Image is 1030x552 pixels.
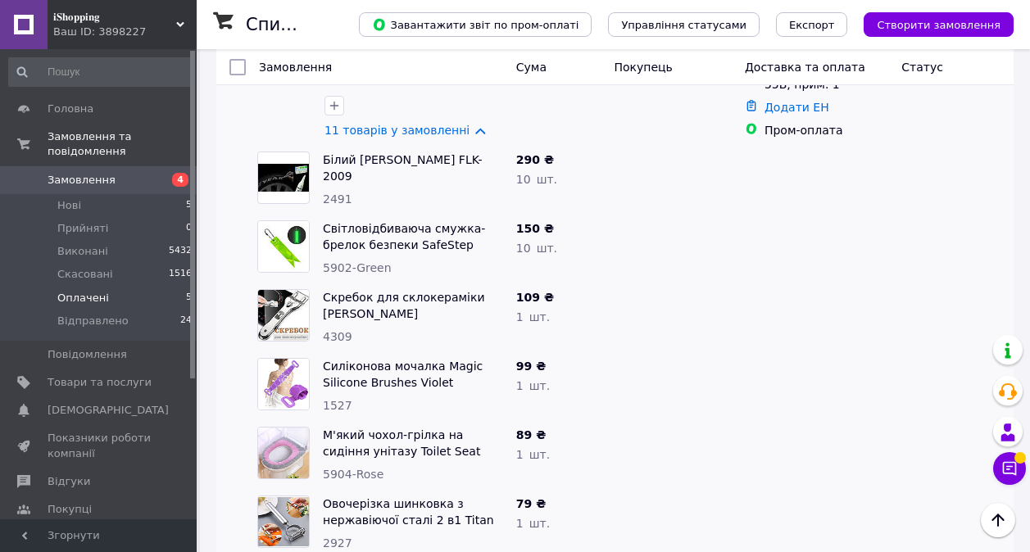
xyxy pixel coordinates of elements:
[186,291,192,305] span: 5
[57,267,113,282] span: Скасовані
[901,61,943,74] span: Статус
[172,173,188,187] span: 4
[516,153,554,166] span: 290 ₴
[516,242,557,255] span: 10 шт.
[57,244,108,259] span: Виконані
[48,502,92,517] span: Покупці
[516,360,546,373] span: 99 ₴
[323,360,483,389] a: Силіконова мочалка Magic Silicone Brushes Violet
[993,452,1026,485] button: Чат з покупцем
[323,261,392,274] span: 5902-Green
[776,12,848,37] button: Експорт
[180,314,192,328] span: 24
[48,474,90,489] span: Відгуки
[323,291,485,320] a: Скребок для склокераміки [PERSON_NAME]
[765,122,888,138] div: Пром-оплата
[246,15,412,34] h1: Список замовлень
[516,428,546,441] span: 89 ₴
[48,431,152,460] span: Показники роботи компанії
[323,330,352,343] span: 4309
[516,379,550,392] span: 1 шт.
[864,12,1014,37] button: Створити замовлення
[323,428,480,474] a: М'який чохол-грілка на сидіння унітазу Toilet Seat Cover Rose
[57,314,129,328] span: Відправлено
[359,12,592,37] button: Завантажити звіт по пром-оплаті
[847,17,1014,30] a: Створити замовлення
[48,173,116,188] span: Замовлення
[745,61,865,74] span: Доставка та оплата
[48,375,152,390] span: Товари та послуги
[53,25,197,39] div: Ваш ID: 3898227
[516,291,554,304] span: 109 ₴
[186,221,192,236] span: 0
[516,61,547,74] span: Cума
[323,497,494,543] a: Овочерізка шинковка з нержавіючої сталі 2 в1 Titan [PERSON_NAME]
[981,503,1015,537] button: Наверх
[324,124,470,137] a: 11 товарів у замовленні
[323,153,482,183] a: Білий [PERSON_NAME] FLK-2009
[258,359,309,409] img: Фото товару
[169,267,192,282] span: 1516
[516,222,554,235] span: 150 ₴
[258,221,308,272] img: Фото товару
[48,347,127,362] span: Повідомлення
[621,19,746,31] span: Управління статусами
[169,244,192,259] span: 5432
[258,428,309,478] img: Фото товару
[877,19,1001,31] span: Створити замовлення
[48,129,197,159] span: Замовлення та повідомлення
[57,221,108,236] span: Прийняті
[323,399,352,412] span: 1527
[57,291,109,305] span: Оплачені
[516,173,557,186] span: 10 шт.
[258,164,309,192] img: Фото товару
[53,10,176,25] span: 𝐢𝐒𝐡𝐨𝐩𝐩𝐢𝐧𝐠
[48,102,93,116] span: Головна
[516,497,546,510] span: 79 ₴
[614,61,672,74] span: Покупець
[516,517,550,530] span: 1 шт.
[48,403,169,418] span: [DEMOGRAPHIC_DATA]
[372,17,579,32] span: Завантажити звіт по пром-оплаті
[258,497,309,546] img: Фото товару
[57,198,81,213] span: Нові
[259,61,332,74] span: Замовлення
[608,12,760,37] button: Управління статусами
[323,468,383,481] span: 5904-Rose
[789,19,835,31] span: Експорт
[765,101,829,114] a: Додати ЕН
[323,536,352,550] span: 2927
[516,310,550,324] span: 1 шт.
[323,192,352,206] span: 2491
[323,222,485,268] a: Світловідбиваюча смужка-брелок безпеки SafeStep Green
[258,290,309,341] img: Фото товару
[186,198,192,213] span: 5
[8,57,193,87] input: Пошук
[516,448,550,461] span: 1 шт.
